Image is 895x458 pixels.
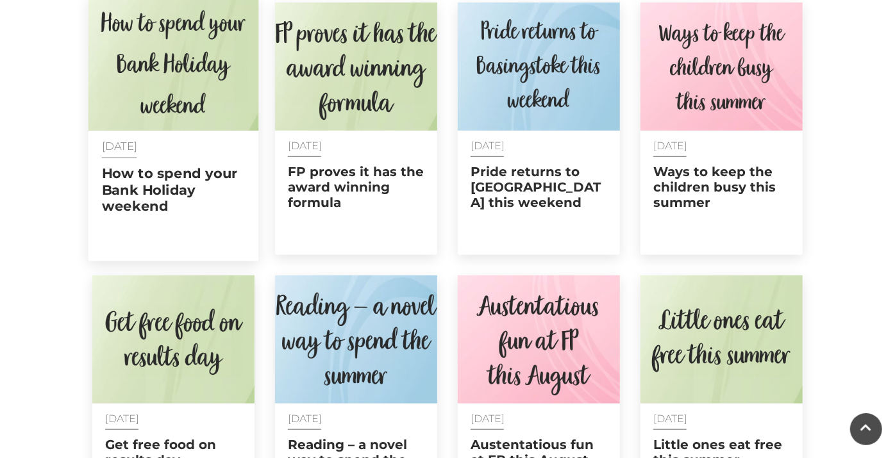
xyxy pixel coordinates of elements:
[288,164,424,210] h2: FP proves it has the award winning formula
[288,413,424,424] p: [DATE]
[105,413,242,424] p: [DATE]
[102,141,246,152] p: [DATE]
[471,164,607,210] h2: Pride returns to [GEOGRAPHIC_DATA] this weekend
[653,413,790,424] p: [DATE]
[640,3,803,255] a: [DATE] Ways to keep the children busy this summer
[458,3,620,255] a: [DATE] Pride returns to [GEOGRAPHIC_DATA] this weekend
[288,140,424,151] p: [DATE]
[653,164,790,210] h2: Ways to keep the children busy this summer
[653,140,790,151] p: [DATE]
[471,140,607,151] p: [DATE]
[471,413,607,424] p: [DATE]
[102,166,246,215] h2: How to spend your Bank Holiday weekend
[275,3,437,255] a: [DATE] FP proves it has the award winning formula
